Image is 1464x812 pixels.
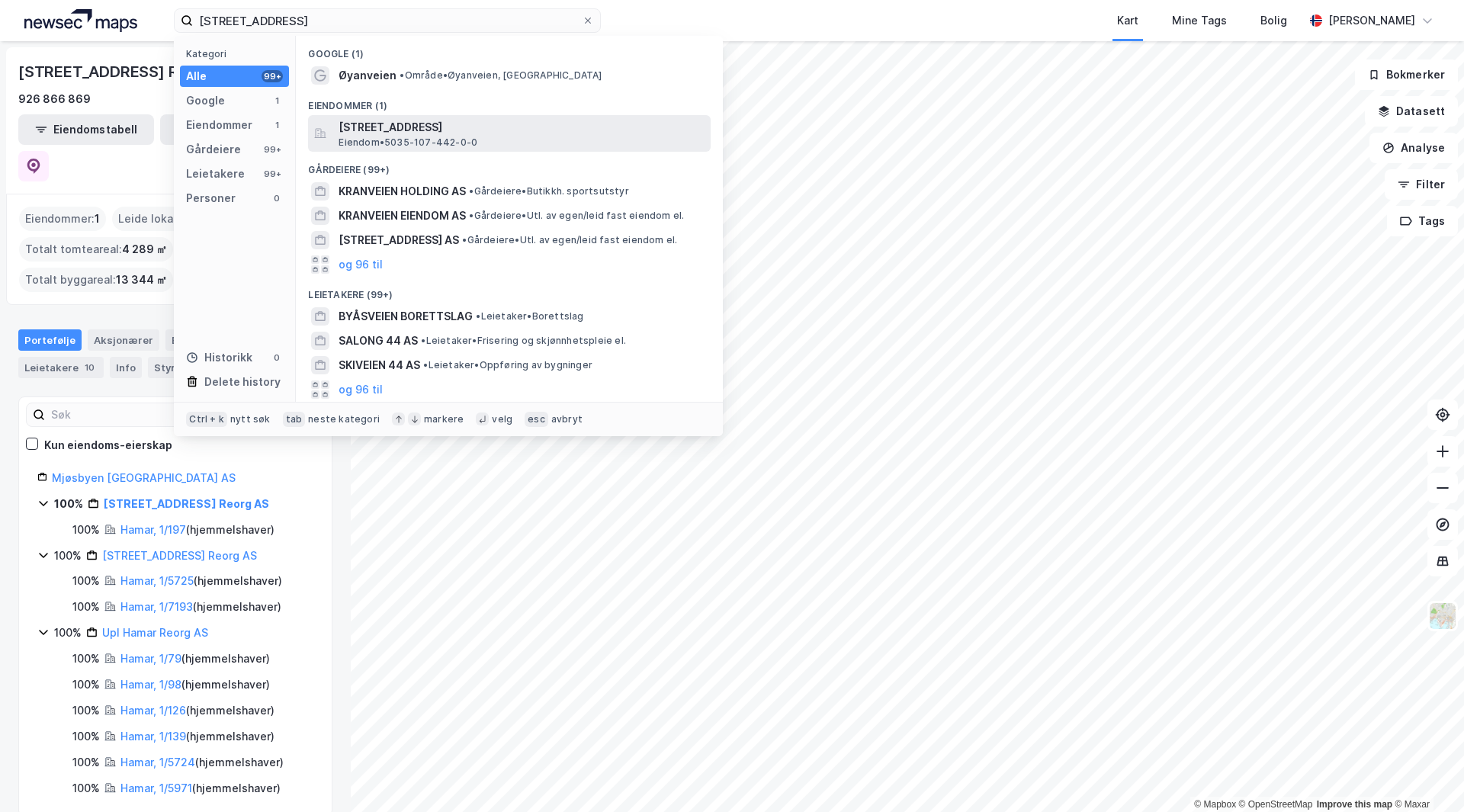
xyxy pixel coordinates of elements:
div: tab [283,412,306,427]
span: SALONG 44 AS [339,332,418,350]
div: ( hjemmelshaver ) [120,779,281,798]
div: nytt søk [230,413,271,425]
div: esc [525,412,548,427]
span: Eiendom • 5035-107-442-0-0 [339,136,477,149]
div: Gårdeiere [186,140,241,159]
div: 100% [72,701,100,720]
a: Hamar, 1/126 [120,704,186,717]
a: Upl Hamar Reorg AS [102,626,208,639]
div: 0 [271,192,283,204]
a: Hamar, 1/5971 [120,782,192,794]
div: ( hjemmelshaver ) [120,753,284,772]
div: 100% [54,624,82,642]
div: 99+ [262,143,283,156]
div: ( hjemmelshaver ) [120,521,274,539]
div: [STREET_ADDRESS] REORG AS [18,59,247,84]
span: [STREET_ADDRESS] [339,118,705,136]
div: ( hjemmelshaver ) [120,701,274,720]
button: Eiendomstabell [18,114,154,145]
div: 99+ [262,168,283,180]
div: Totalt tomteareal : [19,237,173,262]
a: Hamar, 1/197 [120,523,186,536]
button: Bokmerker [1355,59,1458,90]
span: • [400,69,404,81]
div: Ctrl + k [186,412,227,427]
button: Datasett [1365,96,1458,127]
span: [STREET_ADDRESS] AS [339,231,459,249]
div: neste kategori [308,413,380,425]
div: Delete history [204,373,281,391]
input: Søk [45,403,212,426]
a: Mapbox [1194,799,1236,810]
div: 99+ [262,70,283,82]
div: Personer [186,189,236,207]
div: Historikk [186,348,252,367]
span: Område • Øyanveien, [GEOGRAPHIC_DATA] [400,69,602,82]
span: 1 [95,210,100,228]
div: Portefølje [18,329,82,351]
span: KRANVEIEN EIENDOM AS [339,207,466,225]
span: • [476,310,480,322]
a: Hamar, 1/79 [120,652,181,665]
div: ( hjemmelshaver ) [120,598,281,616]
span: Leietaker • Frisering og skjønnhetspleie el. [421,335,626,347]
button: Analyse [1369,133,1458,163]
span: • [462,234,467,246]
input: Søk på adresse, matrikkel, gårdeiere, leietakere eller personer [193,9,582,32]
div: avbryt [551,413,583,425]
span: Gårdeiere • Butikkh. sportsutstyr [469,185,628,197]
span: Gårdeiere • Utl. av egen/leid fast eiendom el. [462,234,677,246]
div: 100% [72,521,100,539]
div: 1 [271,119,283,131]
div: 100% [72,572,100,590]
span: BYÅSVEIEN BORETTSLAG [339,307,473,326]
div: markere [424,413,464,425]
div: Gårdeiere (99+) [296,152,723,179]
a: [STREET_ADDRESS] Reorg AS [104,497,269,510]
span: SKIVEIEN 44 AS [339,356,420,374]
div: Styret [148,357,210,378]
span: Leietaker • Borettslag [476,310,583,323]
div: Eiendommer (1) [296,88,723,115]
div: Kun eiendoms-eierskap [44,436,172,454]
a: Hamar, 1/5724 [120,756,195,769]
span: • [421,335,425,346]
img: Z [1428,602,1457,631]
div: Kontrollprogram for chat [1388,739,1464,812]
div: Leietakere [186,165,245,183]
div: Mine Tags [1172,11,1227,30]
div: 100% [72,727,100,746]
span: Leietaker • Oppføring av bygninger [423,359,592,371]
a: Improve this map [1317,799,1392,810]
div: Leide lokasjoner : [112,207,220,231]
div: Bolig [1260,11,1287,30]
span: • [423,359,428,371]
a: Hamar, 1/5725 [120,574,194,587]
div: Eiendommer : [19,207,106,231]
div: 100% [54,547,82,565]
div: 10 [82,360,98,375]
div: ( hjemmelshaver ) [120,676,270,694]
div: velg [492,413,512,425]
div: Kategori [186,48,289,59]
div: 100% [72,753,100,772]
button: Leietakertabell [160,114,296,145]
span: • [469,210,474,221]
div: ( hjemmelshaver ) [120,572,282,590]
button: og 96 til [339,255,383,274]
div: ( hjemmelshaver ) [120,727,274,746]
iframe: Chat Widget [1388,739,1464,812]
button: og 96 til [339,380,383,399]
div: 100% [72,676,100,694]
a: OpenStreetMap [1239,799,1313,810]
a: Hamar, 1/98 [120,678,181,691]
a: Mjøsbyen [GEOGRAPHIC_DATA] AS [52,471,236,484]
span: Øyanveien [339,66,396,85]
a: [STREET_ADDRESS] Reorg AS [102,549,257,562]
a: Hamar, 1/7193 [120,600,193,613]
div: ( hjemmelshaver ) [120,650,270,668]
a: Hamar, 1/139 [120,730,186,743]
img: logo.a4113a55bc3d86da70a041830d287a7e.svg [24,9,137,32]
span: Gårdeiere • Utl. av egen/leid fast eiendom el. [469,210,684,222]
button: Tags [1387,206,1458,236]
